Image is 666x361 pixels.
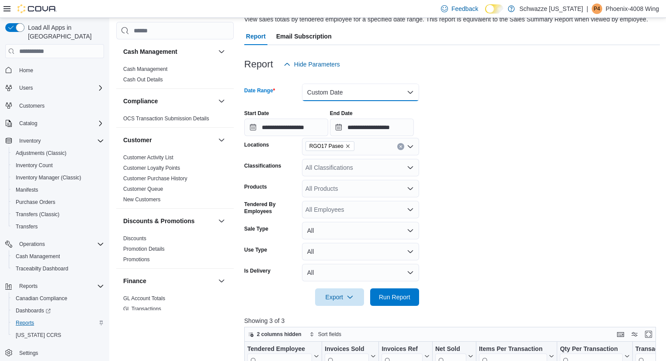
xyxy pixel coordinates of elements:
button: Open list of options [407,164,414,171]
a: Reports [12,318,38,328]
button: Compliance [216,96,227,106]
span: Adjustments (Classic) [12,148,104,158]
span: P4 [593,4,600,14]
a: Cash Out Details [123,77,163,83]
button: All [302,243,419,260]
button: Inventory Count [9,159,108,172]
a: Home [16,65,37,76]
span: Inventory Manager (Classic) [16,174,81,181]
a: Customer Purchase History [123,175,187,182]
span: Inventory [19,137,41,144]
input: Press the down key to open a popover containing a calendar. [330,119,414,136]
button: Sort fields [306,329,345,340]
span: Export [320,288,359,306]
button: Keyboard shortcuts [615,329,626,340]
button: All [302,264,419,281]
a: New Customers [123,196,160,203]
span: Customer Activity List [123,154,173,161]
span: Reports [12,318,104,328]
a: Transfers (Classic) [12,209,63,220]
span: Inventory Count [12,160,104,171]
p: Phoenix-4008 Wing [606,4,659,14]
button: Inventory [16,136,44,146]
button: Hide Parameters [280,56,343,73]
h3: Cash Management [123,47,177,56]
label: Date Range [244,87,275,94]
span: Reports [16,281,104,291]
button: 2 columns hidden [245,329,305,340]
button: Customer [216,135,227,145]
button: Home [2,63,108,76]
span: Transfers (Classic) [12,209,104,220]
button: Cash Management [123,47,215,56]
label: Classifications [244,162,281,169]
a: Manifests [12,185,42,195]
button: Purchase Orders [9,196,108,208]
button: Catalog [16,118,41,129]
a: Transfers [12,221,41,232]
div: View sales totals by tendered employee for a specified date range. This report is equivalent to t... [244,15,648,24]
button: Finance [216,276,227,286]
button: Open list of options [407,206,414,213]
div: Compliance [116,113,234,127]
p: Showing 3 of 3 [244,316,660,325]
button: Customers [2,99,108,112]
span: RGO17 Paseo [305,141,354,151]
span: Load All Apps in [GEOGRAPHIC_DATA] [24,23,104,41]
span: Operations [19,241,45,248]
button: Enter fullscreen [643,329,654,340]
a: Cash Management [123,66,167,72]
a: Promotion Details [123,246,165,252]
span: Hide Parameters [294,60,340,69]
span: Email Subscription [276,28,332,45]
span: [US_STATE] CCRS [16,332,61,339]
span: Customers [16,100,104,111]
a: Canadian Compliance [12,293,71,304]
a: Dashboards [9,305,108,317]
button: Canadian Compliance [9,292,108,305]
button: Adjustments (Classic) [9,147,108,159]
span: Manifests [12,185,104,195]
button: Reports [16,281,41,291]
span: RGO17 Paseo [309,142,343,151]
button: Transfers [9,221,108,233]
label: Sale Type [244,225,268,232]
span: Feedback [451,4,478,13]
a: Customers [16,101,48,111]
label: Is Delivery [244,267,271,274]
div: Qty Per Transaction [560,345,622,354]
button: Manifests [9,184,108,196]
p: Schwazze [US_STATE] [519,4,583,14]
button: Run Report [370,288,419,306]
span: Customers [19,102,45,109]
button: Inventory Manager (Classic) [9,172,108,184]
span: Transfers [16,223,38,230]
h3: Finance [123,277,146,285]
button: Transfers (Classic) [9,208,108,221]
a: Purchase Orders [12,197,59,207]
span: Cash Management [16,253,60,260]
a: Settings [16,348,42,358]
span: Operations [16,239,104,249]
span: Manifests [16,186,38,193]
button: Open list of options [407,143,414,150]
span: Customer Purchase History [123,175,187,182]
span: Discounts [123,235,146,242]
span: Adjustments (Classic) [16,150,66,157]
span: Dashboards [12,305,104,316]
span: Settings [16,347,104,358]
div: Items Per Transaction [479,345,548,354]
button: Users [16,83,36,93]
button: Cash Management [9,250,108,263]
button: Cash Management [216,46,227,57]
label: Start Date [244,110,269,117]
label: Locations [244,141,269,148]
a: Inventory Count [12,160,56,171]
span: Catalog [16,118,104,129]
input: Press the down key to open a popover containing a calendar. [244,119,328,136]
label: End Date [330,110,353,117]
button: Open list of options [407,185,414,192]
div: Discounts & Promotions [116,233,234,268]
span: Promotions [123,256,150,263]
